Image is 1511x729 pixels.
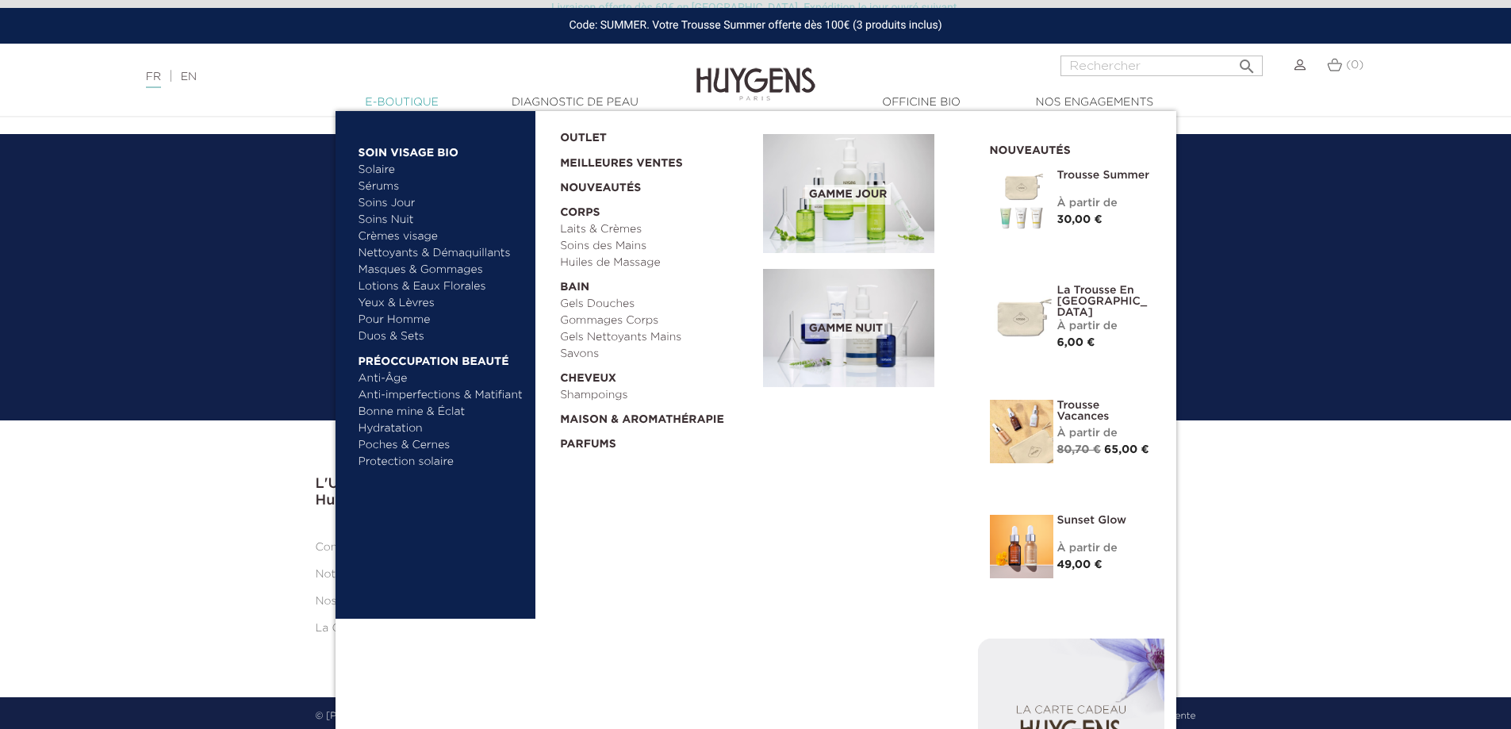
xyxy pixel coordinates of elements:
[323,94,481,111] a: E-Boutique
[560,238,752,255] a: Soins des Mains
[316,476,744,510] h3: L'Univers Huygens
[359,178,524,195] a: Sérums
[1057,214,1103,225] span: 30,00 €
[763,269,934,388] img: routine_nuit_banner.jpg
[1057,515,1152,526] a: Sunset Glow
[560,147,738,172] a: Meilleures Ventes
[1057,400,1152,422] a: Trousse Vacances
[763,134,966,253] a: Gamme jour
[316,623,407,634] a: La Carte Cadeau
[146,71,161,88] a: FR
[1057,425,1152,442] div: À partir de
[560,197,752,221] a: Corps
[1057,444,1101,455] span: 80,70 €
[359,162,524,178] a: Solaire
[359,136,524,162] a: Soin Visage Bio
[1057,285,1152,318] a: La Trousse en [GEOGRAPHIC_DATA]
[359,212,510,228] a: Soins Nuit
[359,228,524,245] a: Crèmes visage
[359,404,524,420] a: Bonne mine & Éclat
[316,282,1196,301] p: nos usines sont certifiées eco-cert, cosme-bio et respectent la norme ISO 22716…
[1060,56,1263,76] input: Rechercher
[359,278,524,295] a: Lotions & Eaux Florales
[1057,559,1103,570] span: 49,00 €
[805,185,891,205] span: Gamme jour
[990,170,1053,233] img: Trousse Summer
[1237,52,1256,71] i: 
[1057,195,1152,212] div: À partir de
[560,387,752,404] a: Shampoings
[359,420,524,437] a: Hydratation
[359,454,524,470] a: Protection solaire
[1057,337,1095,348] span: 6,00 €
[1057,318,1152,335] div: À partir de
[359,295,524,312] a: Yeux & Lèvres
[359,262,524,278] a: Masques & Gommages
[1057,170,1152,181] a: Trousse Summer
[1015,94,1174,111] a: Nos engagements
[359,195,524,212] a: Soins Jour
[359,345,524,370] a: Préoccupation beauté
[359,387,524,404] a: Anti-imperfections & Matifiant
[316,596,415,607] a: Nos engagements
[560,172,752,197] a: Nouveautés
[990,515,1053,578] img: Sunset glow- un teint éclatant
[763,269,966,388] a: Gamme nuit
[316,190,1196,220] h2: Fabrication Française
[359,437,524,454] a: Poches & Cernes
[1057,540,1152,557] div: À partir de
[990,285,1053,348] img: La Trousse en Coton
[560,296,752,313] a: Gels Douches
[316,263,1196,282] p: chaque ingrédient est sélectionné avec soin et traçable jusqu’à son producteur,
[763,134,934,253] img: routine_jour_banner.jpg
[560,346,752,363] a: Savons
[560,122,738,147] a: OUTLET
[359,312,524,328] a: Pour Homme
[316,244,1196,263] p: Notre production est 100% contrôlée : tous les lots sont identifiés par un numéro unique,
[316,709,512,723] p: © [PERSON_NAME] . Tous droits réservés
[560,329,752,346] a: Gels Nettoyants Mains
[560,255,752,271] a: Huiles de Massage
[805,319,887,339] span: Gamme nuit
[496,94,654,111] a: Diagnostic de peau
[138,67,618,86] div: |
[1233,51,1261,72] button: 
[842,94,1001,111] a: Officine Bio
[359,328,524,345] a: Duos & Sets
[560,271,752,296] a: Bain
[1346,59,1363,71] span: (0)
[560,313,752,329] a: Gommages Corps
[560,404,752,428] a: Maison & Aromathérapie
[696,42,815,103] img: Huygens
[181,71,197,82] a: EN
[990,400,1053,463] img: La Trousse vacances
[1104,444,1149,455] span: 65,00 €
[560,221,752,238] a: Laits & Crèmes
[316,542,402,553] a: Contactez-nous
[359,245,524,262] a: Nettoyants & Démaquillants
[359,370,524,387] a: Anti-Âge
[560,363,752,387] a: Cheveux
[316,569,387,580] a: Notre journal
[990,139,1152,158] h2: Nouveautés
[560,428,752,453] a: Parfums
